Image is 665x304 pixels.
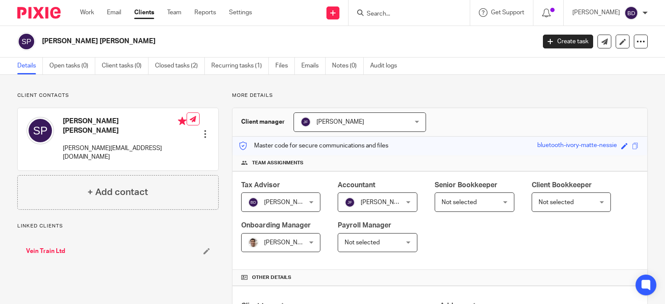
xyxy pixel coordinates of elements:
[167,8,181,17] a: Team
[87,186,148,199] h4: + Add contact
[301,58,326,74] a: Emails
[178,117,187,125] i: Primary
[49,58,95,74] a: Open tasks (0)
[194,8,216,17] a: Reports
[532,182,592,189] span: Client Bookkeeper
[537,141,617,151] div: bluetooth-ivory-matte-nessie
[345,240,380,246] span: Not selected
[42,37,433,46] h2: [PERSON_NAME] [PERSON_NAME]
[264,199,312,205] span: [PERSON_NAME]
[264,240,312,246] span: [PERSON_NAME]
[252,274,291,281] span: Other details
[435,182,497,189] span: Senior Bookkeeper
[229,8,252,17] a: Settings
[248,237,258,248] img: PXL_20240409_141816916.jpg
[241,182,280,189] span: Tax Advisor
[17,58,43,74] a: Details
[252,160,303,166] span: Team assignments
[155,58,205,74] a: Closed tasks (2)
[300,117,311,127] img: svg%3E
[539,199,574,205] span: Not selected
[239,141,388,150] p: Master code for secure communications and files
[26,117,54,144] img: svg%3E
[332,58,364,74] a: Notes (0)
[442,199,477,205] span: Not selected
[338,222,391,229] span: Payroll Manager
[26,247,65,256] a: Vein Train Ltd
[17,7,61,19] img: Pixie
[275,58,295,74] a: Files
[370,58,404,74] a: Audit logs
[17,92,219,99] p: Client contacts
[17,223,219,230] p: Linked clients
[241,118,285,126] h3: Client manager
[248,197,258,208] img: svg%3E
[316,119,364,125] span: [PERSON_NAME]
[17,32,36,51] img: svg%3E
[102,58,148,74] a: Client tasks (0)
[345,197,355,208] img: svg%3E
[572,8,620,17] p: [PERSON_NAME]
[63,117,187,135] h4: [PERSON_NAME] [PERSON_NAME]
[63,144,187,162] p: [PERSON_NAME][EMAIL_ADDRESS][DOMAIN_NAME]
[134,8,154,17] a: Clients
[361,199,408,205] span: [PERSON_NAME]
[491,10,524,16] span: Get Support
[80,8,94,17] a: Work
[232,92,648,99] p: More details
[211,58,269,74] a: Recurring tasks (1)
[241,222,311,229] span: Onboarding Manager
[107,8,121,17] a: Email
[543,35,593,48] a: Create task
[366,10,444,18] input: Search
[338,182,375,189] span: Accountant
[624,6,638,20] img: svg%3E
